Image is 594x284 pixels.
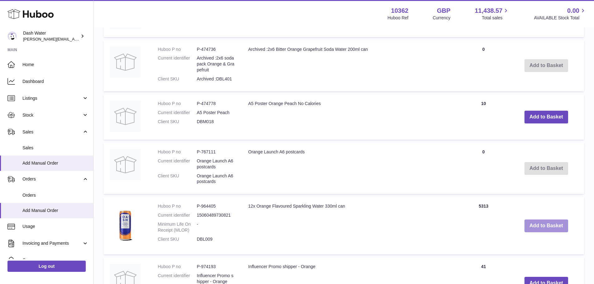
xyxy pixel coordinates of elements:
[22,192,89,198] span: Orders
[110,149,141,180] img: Orange Launch A6 postcards
[158,236,197,242] dt: Client SKU
[7,31,17,41] img: james@dash-water.com
[23,30,79,42] div: Dash Water
[459,143,509,194] td: 0
[7,261,86,272] a: Log out
[158,212,197,218] dt: Current identifier
[158,110,197,116] dt: Current identifier
[524,111,568,123] button: Add to Basket
[388,15,408,21] div: Huboo Ref
[158,101,197,107] dt: Huboo P no
[197,221,236,233] dd: -
[22,79,89,84] span: Dashboard
[22,95,82,101] span: Listings
[475,7,509,21] a: 11,438.57 Total sales
[391,7,408,15] strong: 10362
[22,160,89,166] span: Add Manual Order
[437,7,450,15] strong: GBP
[534,7,587,21] a: 0.00 AVAILABLE Stock Total
[158,46,197,52] dt: Huboo P no
[459,40,509,91] td: 0
[22,240,82,246] span: Invoicing and Payments
[459,197,509,254] td: 5313
[197,158,236,170] dd: Orange Launch A6 postcards
[22,257,89,263] span: Cases
[22,224,89,229] span: Usage
[197,264,236,270] dd: P-974193
[197,55,236,73] dd: Archived :2x6 soda pack Orange & Grapefruit
[158,55,197,73] dt: Current identifier
[524,219,568,232] button: Add to Basket
[197,203,236,209] dd: P-964405
[22,145,89,151] span: Sales
[197,110,236,116] dd: A5 Poster Peach
[22,208,89,214] span: Add Manual Order
[433,15,451,21] div: Currency
[23,36,125,41] span: [PERSON_NAME][EMAIL_ADDRESS][DOMAIN_NAME]
[158,158,197,170] dt: Current identifier
[567,7,579,15] span: 0.00
[158,149,197,155] dt: Huboo P no
[475,7,502,15] span: 11,438.57
[534,15,587,21] span: AVAILABLE Stock Total
[242,197,459,254] td: 12x Orange Flavoured Sparkling Water 330ml can
[110,46,141,78] img: Archived :2x6 Bitter Orange Grapefruit Soda Water 200ml can
[158,221,197,233] dt: Minimum Life On Receipt (MLOR)
[158,76,197,82] dt: Client SKU
[22,176,82,182] span: Orders
[197,101,236,107] dd: P-474778
[242,143,459,194] td: Orange Launch A6 postcards
[22,129,82,135] span: Sales
[197,236,236,242] dd: DBL009
[197,149,236,155] dd: P-767111
[158,264,197,270] dt: Huboo P no
[158,203,197,209] dt: Huboo P no
[459,94,509,140] td: 10
[242,94,459,140] td: A5 Poster Orange Peach No Calories
[158,119,197,125] dt: Client SKU
[197,76,236,82] dd: Archived :DBL401
[158,173,197,185] dt: Client SKU
[110,203,141,247] img: 12x Orange Flavoured Sparkling Water 330ml can
[110,101,141,132] img: A5 Poster Orange Peach No Calories
[242,40,459,91] td: Archived :2x6 Bitter Orange Grapefruit Soda Water 200ml can
[482,15,509,21] span: Total sales
[22,112,82,118] span: Stock
[197,212,236,218] dd: 15060489730821
[22,62,89,68] span: Home
[197,119,236,125] dd: DBM018
[197,173,236,185] dd: Orange Launch A6 postcards
[197,46,236,52] dd: P-474736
